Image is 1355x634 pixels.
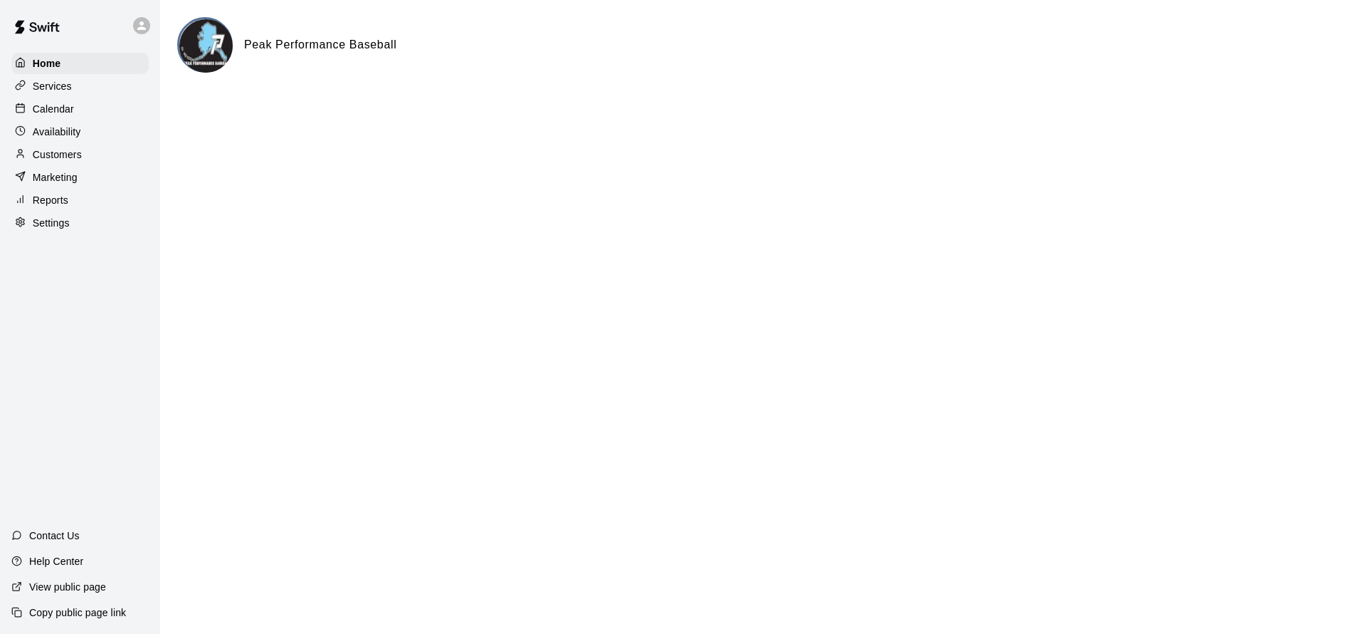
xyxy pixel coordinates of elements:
[11,189,149,211] a: Reports
[29,554,83,568] p: Help Center
[11,76,149,97] a: Services
[11,53,149,74] a: Home
[33,216,70,230] p: Settings
[244,36,396,54] h6: Peak Performance Baseball
[33,193,68,207] p: Reports
[33,170,78,185] p: Marketing
[33,147,82,162] p: Customers
[179,19,233,73] img: Peak Performance Baseball logo
[11,167,149,188] a: Marketing
[29,529,80,543] p: Contact Us
[11,212,149,234] a: Settings
[33,79,72,93] p: Services
[11,121,149,142] a: Availability
[11,98,149,120] a: Calendar
[29,606,126,620] p: Copy public page link
[33,102,74,116] p: Calendar
[33,125,81,139] p: Availability
[33,56,61,71] p: Home
[11,144,149,165] a: Customers
[29,580,106,594] p: View public page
